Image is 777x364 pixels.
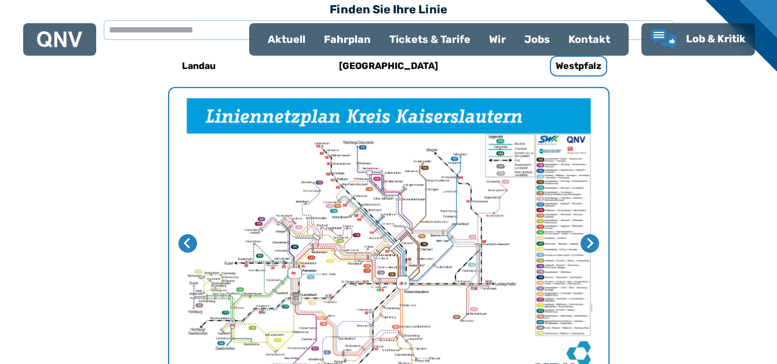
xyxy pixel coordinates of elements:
[686,32,746,45] span: Lob & Kritik
[312,52,466,80] a: [GEOGRAPHIC_DATA]
[651,29,746,50] a: Lob & Kritik
[37,31,82,48] img: QNV Logo
[559,24,619,54] a: Kontakt
[380,24,480,54] a: Tickets & Tarife
[480,24,515,54] a: Wir
[177,57,220,75] h6: Landau
[315,24,380,54] a: Fahrplan
[515,24,559,54] a: Jobs
[581,234,599,253] button: Nächste Seite
[258,24,315,54] a: Aktuell
[550,56,607,77] h6: Westpfalz
[122,52,276,80] a: Landau
[502,52,656,80] a: Westpfalz
[37,28,82,51] a: QNV Logo
[178,234,197,253] button: Letzte Seite
[334,57,443,75] h6: [GEOGRAPHIC_DATA]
